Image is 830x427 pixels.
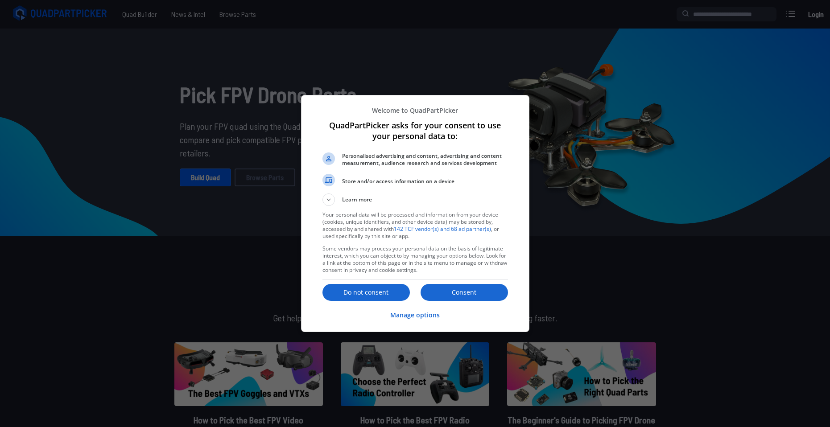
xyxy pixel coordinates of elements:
[342,178,508,185] span: Store and/or access information on a device
[421,288,508,297] p: Consent
[301,95,529,332] div: QuadPartPicker asks for your consent to use your personal data to:
[322,211,508,240] p: Your personal data will be processed and information from your device (cookies, unique identifier...
[390,306,440,325] button: Manage options
[322,284,410,301] button: Do not consent
[322,193,508,206] button: Learn more
[322,245,508,274] p: Some vendors may process your personal data on the basis of legitimate interest, which you can ob...
[342,196,372,206] span: Learn more
[322,120,508,141] h1: QuadPartPicker asks for your consent to use your personal data to:
[394,225,491,233] a: 142 TCF vendor(s) and 68 ad partner(s)
[322,288,410,297] p: Do not consent
[342,152,508,167] span: Personalised advertising and content, advertising and content measurement, audience research and ...
[390,311,440,320] p: Manage options
[421,284,508,301] button: Consent
[322,106,508,115] p: Welcome to QuadPartPicker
